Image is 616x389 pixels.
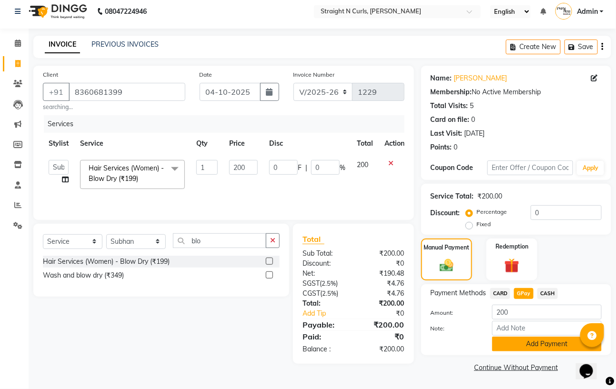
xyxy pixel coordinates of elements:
[353,269,412,279] div: ₹190.48
[431,87,602,97] div: No Active Membership
[138,174,142,183] a: x
[353,319,412,330] div: ₹200.00
[431,163,488,173] div: Coupon Code
[379,133,410,154] th: Action
[353,331,412,342] div: ₹0
[435,258,458,274] img: _cash.svg
[357,160,368,169] span: 200
[431,129,463,139] div: Last Visit:
[303,279,320,288] span: SGST
[69,83,185,101] input: Search by Name/Mobile/Email/Code
[506,40,561,54] button: Create New
[200,70,212,79] label: Date
[305,163,307,173] span: |
[431,288,486,298] span: Payment Methods
[424,243,469,252] label: Manual Payment
[74,133,191,154] th: Service
[295,331,353,342] div: Paid:
[472,115,475,125] div: 0
[43,257,170,267] div: Hair Services (Women) - Blow Dry (₹199)
[470,101,474,111] div: 5
[322,289,336,297] span: 2.5%
[303,289,320,298] span: CGST
[477,208,507,216] label: Percentage
[353,299,412,309] div: ₹200.00
[91,40,159,49] a: PREVIOUS INVOICES
[500,257,524,275] img: _gift.svg
[577,161,604,175] button: Apply
[340,163,345,173] span: %
[351,133,379,154] th: Total
[431,142,452,152] div: Points:
[293,70,335,79] label: Invoice Number
[431,73,452,83] div: Name:
[492,321,602,336] input: Add Note
[363,309,411,319] div: ₹0
[298,163,302,173] span: F
[477,220,491,229] label: Fixed
[492,337,602,351] button: Add Payment
[295,279,353,289] div: ( )
[431,191,474,201] div: Service Total:
[353,249,412,259] div: ₹200.00
[431,115,470,125] div: Card on file:
[89,164,164,182] span: Hair Services (Women) - Blow Dry (₹199)
[353,259,412,269] div: ₹0
[353,279,412,289] div: ₹4.76
[478,191,503,201] div: ₹200.00
[303,234,324,244] span: Total
[295,269,353,279] div: Net:
[490,288,511,299] span: CARD
[495,242,528,251] label: Redemption
[43,270,124,280] div: Wash and blow dry (₹349)
[295,309,363,319] a: Add Tip
[431,101,468,111] div: Total Visits:
[45,36,80,53] a: INVOICE
[487,160,573,175] input: Enter Offer / Coupon Code
[43,83,70,101] button: +91
[263,133,351,154] th: Disc
[431,208,460,218] div: Discount:
[43,70,58,79] label: Client
[295,249,353,259] div: Sub Total:
[223,133,263,154] th: Price
[295,344,353,354] div: Balance :
[565,40,598,54] button: Save
[454,142,458,152] div: 0
[576,351,606,379] iframe: chat widget
[322,279,336,287] span: 2.5%
[43,103,185,111] small: searching...
[424,324,485,333] label: Note:
[295,299,353,309] div: Total:
[577,7,598,17] span: Admin
[295,289,353,299] div: ( )
[43,133,74,154] th: Stylist
[465,129,485,139] div: [DATE]
[353,289,412,299] div: ₹4.76
[173,233,266,248] input: Search or Scan
[295,259,353,269] div: Discount:
[44,115,412,133] div: Services
[424,309,485,317] label: Amount:
[537,288,558,299] span: CASH
[423,363,609,373] a: Continue Without Payment
[492,305,602,319] input: Amount
[295,319,353,330] div: Payable:
[555,3,572,20] img: Admin
[454,73,507,83] a: [PERSON_NAME]
[353,344,412,354] div: ₹200.00
[431,87,472,97] div: Membership:
[191,133,223,154] th: Qty
[514,288,534,299] span: GPay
